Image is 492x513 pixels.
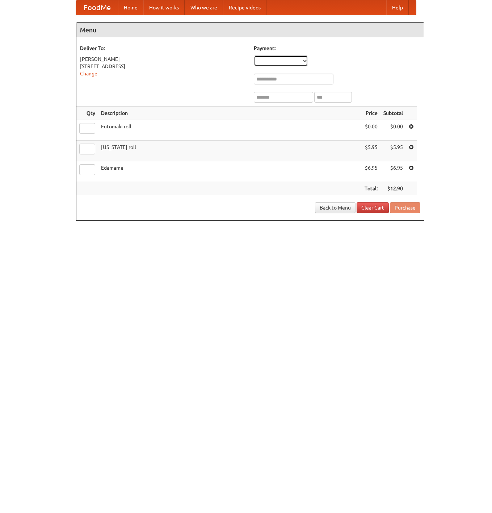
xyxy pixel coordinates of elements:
a: Home [118,0,143,15]
td: [US_STATE] roll [98,141,362,161]
div: [STREET_ADDRESS] [80,63,247,70]
a: Who we are [185,0,223,15]
td: $5.95 [362,141,380,161]
a: Back to Menu [315,202,356,213]
th: Description [98,107,362,120]
a: Change [80,71,97,76]
td: $6.95 [380,161,406,182]
th: Price [362,107,380,120]
td: $0.00 [362,120,380,141]
th: $12.90 [380,182,406,195]
td: $5.95 [380,141,406,161]
td: $0.00 [380,120,406,141]
div: [PERSON_NAME] [80,55,247,63]
h5: Payment: [254,45,420,52]
th: Total: [362,182,380,195]
a: FoodMe [76,0,118,15]
td: $6.95 [362,161,380,182]
a: How it works [143,0,185,15]
a: Clear Cart [357,202,389,213]
td: Edamame [98,161,362,182]
h4: Menu [76,23,424,37]
a: Recipe videos [223,0,266,15]
button: Purchase [390,202,420,213]
td: Futomaki roll [98,120,362,141]
th: Subtotal [380,107,406,120]
a: Help [386,0,409,15]
h5: Deliver To: [80,45,247,52]
th: Qty [76,107,98,120]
